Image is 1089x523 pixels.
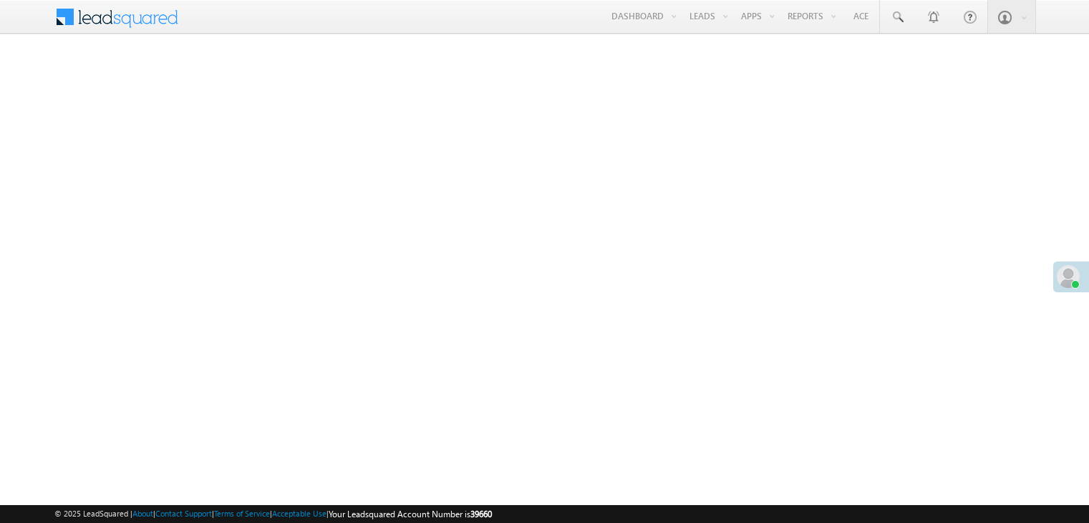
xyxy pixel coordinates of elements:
span: 39660 [470,509,492,519]
span: Your Leadsquared Account Number is [329,509,492,519]
a: About [132,509,153,518]
a: Acceptable Use [272,509,326,518]
a: Terms of Service [214,509,270,518]
span: © 2025 LeadSquared | | | | | [54,507,492,521]
a: Contact Support [155,509,212,518]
